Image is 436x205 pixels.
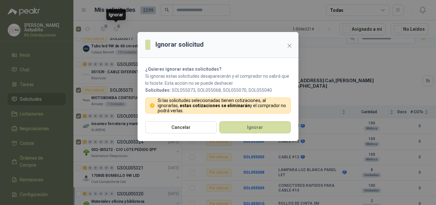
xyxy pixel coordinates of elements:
h3: Ignorar solicitud [155,40,204,50]
span: close [287,43,292,48]
strong: ¿Quieres ignorar estas solicitudes? [145,67,222,72]
b: Solicitudes: [145,88,171,93]
strong: estas cotizaciones se eliminarán [180,103,250,108]
p: SOL055073, SOL055068, SOL055070, SOL055040 [145,87,291,94]
p: Si las solicitudes seleccionadas tienen cotizaciones, al ignorarlas, y el comprador no podrá verlas. [158,98,287,113]
p: Si ignoras estas solicitudes desaparecerán y el comprador no sabrá que lo hiciste. Esta acción no... [145,73,291,87]
button: Ignorar [219,121,291,133]
button: Close [284,41,295,51]
button: Cancelar [145,121,217,133]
